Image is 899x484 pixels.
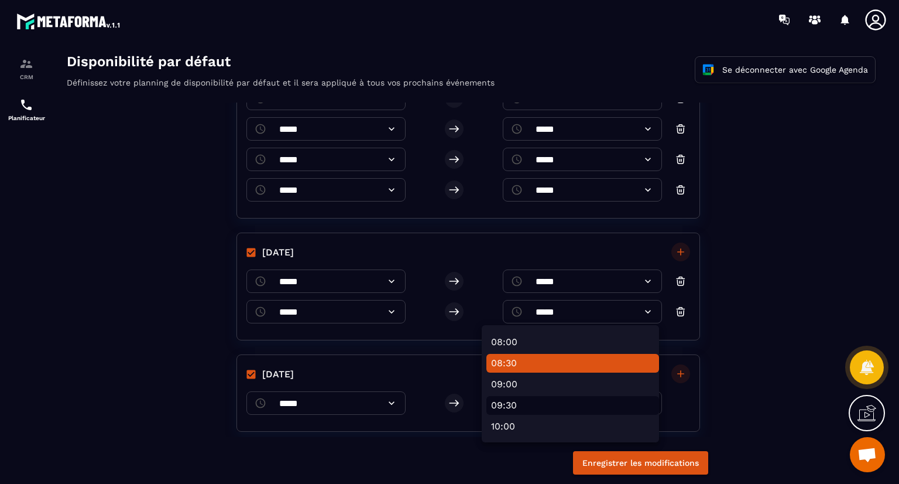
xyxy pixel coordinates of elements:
a: schedulerschedulerPlanificateur [3,89,50,130]
li: 08:00 [431,282,604,301]
a: Ouvrir le chat [850,437,885,472]
a: formationformationCRM [3,48,50,89]
p: CRM [3,74,50,80]
li: 10:30 [431,387,604,406]
img: formation [19,57,33,71]
li: 08:30 [431,303,604,322]
img: logo [16,11,122,32]
li: 09:00 [431,324,604,343]
li: 10:00 [431,366,604,385]
p: Planificateur [3,115,50,121]
li: 09:30 [431,345,604,364]
img: scheduler [19,98,33,112]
